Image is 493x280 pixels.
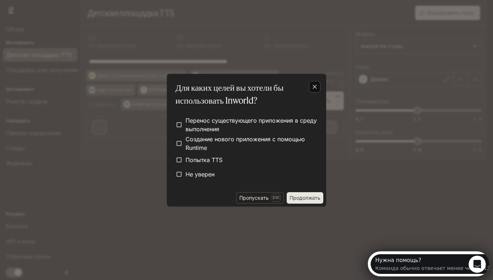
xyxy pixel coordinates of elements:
font: Попытка TTS [186,156,222,163]
font: Esc [273,195,280,200]
font: Не уверен [186,171,215,178]
font: Для каких целей вы хотели бы использовать Inworld? [175,82,283,106]
div: Открытый Интерком Мессенджер [3,3,161,23]
font: Продолжать [290,195,320,201]
button: ПропускатьEsc [236,192,284,204]
iframe: Запуск средства обнаружения живого чата Intercom [368,251,489,276]
font: Команда обычно отвечает менее чем за 12 часов. [8,14,140,20]
font: Перенос существующего приложения в среду выполнения [186,117,317,133]
font: Пропускать [239,195,269,201]
iframe: Интерком-чат в режиме реального времени [469,256,486,273]
font: Создание нового приложения с помощью Runtime [186,136,305,151]
font: Нужна помощь? [8,6,53,12]
button: Продолжать [287,192,323,204]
